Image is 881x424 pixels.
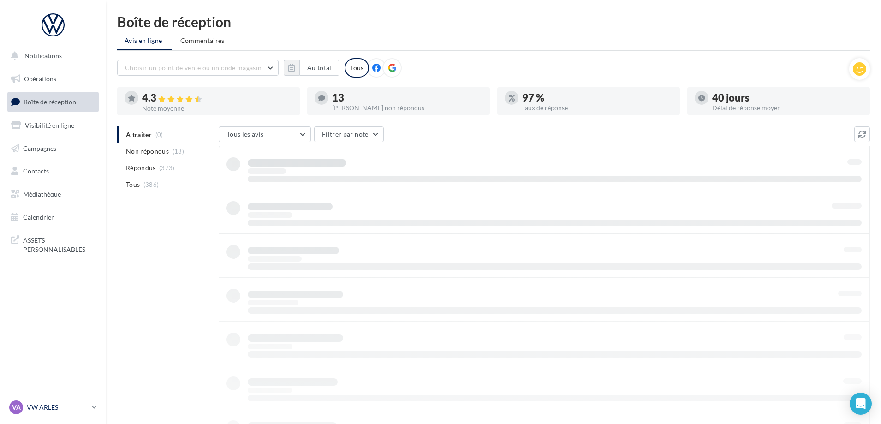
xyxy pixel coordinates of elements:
[712,93,863,103] div: 40 jours
[284,60,339,76] button: Au total
[159,164,175,172] span: (373)
[6,46,97,66] button: Notifications
[345,58,369,78] div: Tous
[12,403,21,412] span: VA
[299,60,339,76] button: Au total
[6,161,101,181] a: Contacts
[27,403,88,412] p: VW ARLES
[6,185,101,204] a: Médiathèque
[332,93,482,103] div: 13
[125,64,262,72] span: Choisir un point de vente ou un code magasin
[23,167,49,175] span: Contacts
[180,36,225,44] span: Commentaires
[6,92,101,112] a: Boîte de réception
[23,234,95,254] span: ASSETS PERSONNALISABLES
[850,393,872,415] div: Open Intercom Messenger
[6,139,101,158] a: Campagnes
[24,75,56,83] span: Opérations
[6,208,101,227] a: Calendrier
[126,147,169,156] span: Non répondus
[7,399,99,416] a: VA VW ARLES
[6,69,101,89] a: Opérations
[142,105,292,112] div: Note moyenne
[23,144,56,152] span: Campagnes
[25,121,74,129] span: Visibilité en ligne
[6,116,101,135] a: Visibilité en ligne
[712,105,863,111] div: Délai de réponse moyen
[126,180,140,189] span: Tous
[332,105,482,111] div: [PERSON_NAME] non répondus
[24,52,62,60] span: Notifications
[126,163,156,173] span: Répondus
[143,181,159,188] span: (386)
[522,105,673,111] div: Taux de réponse
[24,98,76,106] span: Boîte de réception
[522,93,673,103] div: 97 %
[6,230,101,257] a: ASSETS PERSONNALISABLES
[23,190,61,198] span: Médiathèque
[117,15,870,29] div: Boîte de réception
[173,148,184,155] span: (13)
[142,93,292,103] div: 4.3
[23,213,54,221] span: Calendrier
[117,60,279,76] button: Choisir un point de vente ou un code magasin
